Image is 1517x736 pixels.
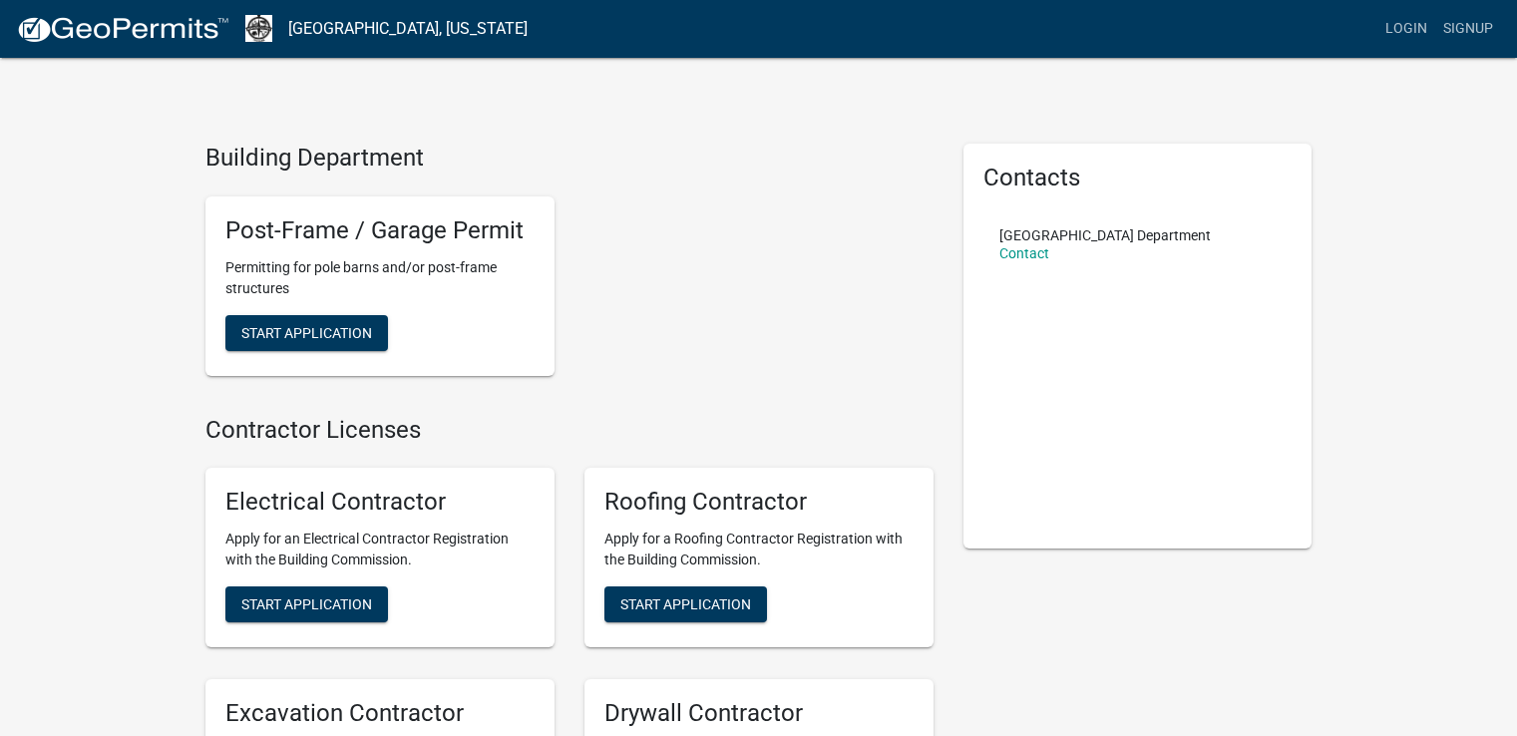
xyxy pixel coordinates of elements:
img: Newton County, Indiana [245,15,272,42]
span: Start Application [241,324,372,340]
span: Start Application [241,596,372,612]
h5: Electrical Contractor [225,488,535,517]
p: Apply for an Electrical Contractor Registration with the Building Commission. [225,529,535,570]
p: Apply for a Roofing Contractor Registration with the Building Commission. [604,529,914,570]
h4: Contractor Licenses [205,416,934,445]
button: Start Application [225,586,388,622]
h5: Drywall Contractor [604,699,914,728]
h4: Building Department [205,144,934,173]
h5: Excavation Contractor [225,699,535,728]
a: Signup [1435,10,1501,48]
a: Contact [999,245,1049,261]
span: Start Application [620,596,751,612]
h5: Post-Frame / Garage Permit [225,216,535,245]
h5: Roofing Contractor [604,488,914,517]
a: Login [1377,10,1435,48]
p: Permitting for pole barns and/or post-frame structures [225,257,535,299]
button: Start Application [225,315,388,351]
a: [GEOGRAPHIC_DATA], [US_STATE] [288,12,528,46]
button: Start Application [604,586,767,622]
h5: Contacts [983,164,1293,192]
p: [GEOGRAPHIC_DATA] Department [999,228,1211,242]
